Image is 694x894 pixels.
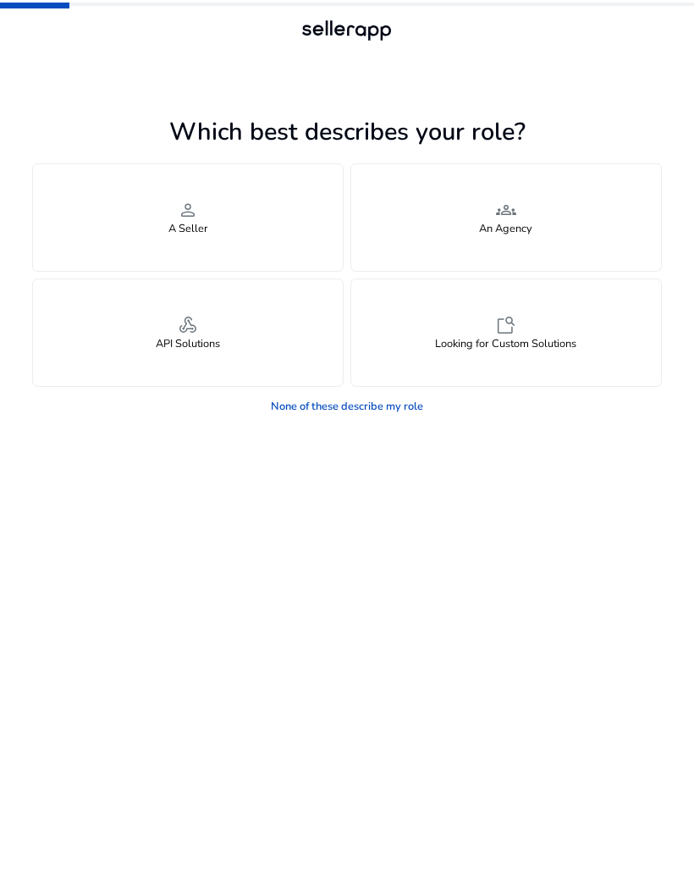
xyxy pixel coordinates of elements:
[32,279,344,387] button: webhookAPI Solutions
[156,338,220,350] h4: API Solutions
[178,313,198,338] span: webhook
[168,223,208,235] h4: A Seller
[350,279,662,387] button: feature_searchLooking for Custom Solutions
[32,118,661,147] h1: Which best describes your role?
[435,338,576,350] h4: Looking for Custom Solutions
[496,313,516,338] span: feature_search
[496,198,516,223] span: groups
[32,163,344,272] button: personA Seller
[479,223,532,235] h4: An Agency
[178,198,198,223] span: person
[260,394,434,421] a: None of these describe my role
[350,163,662,272] button: groupsAn Agency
